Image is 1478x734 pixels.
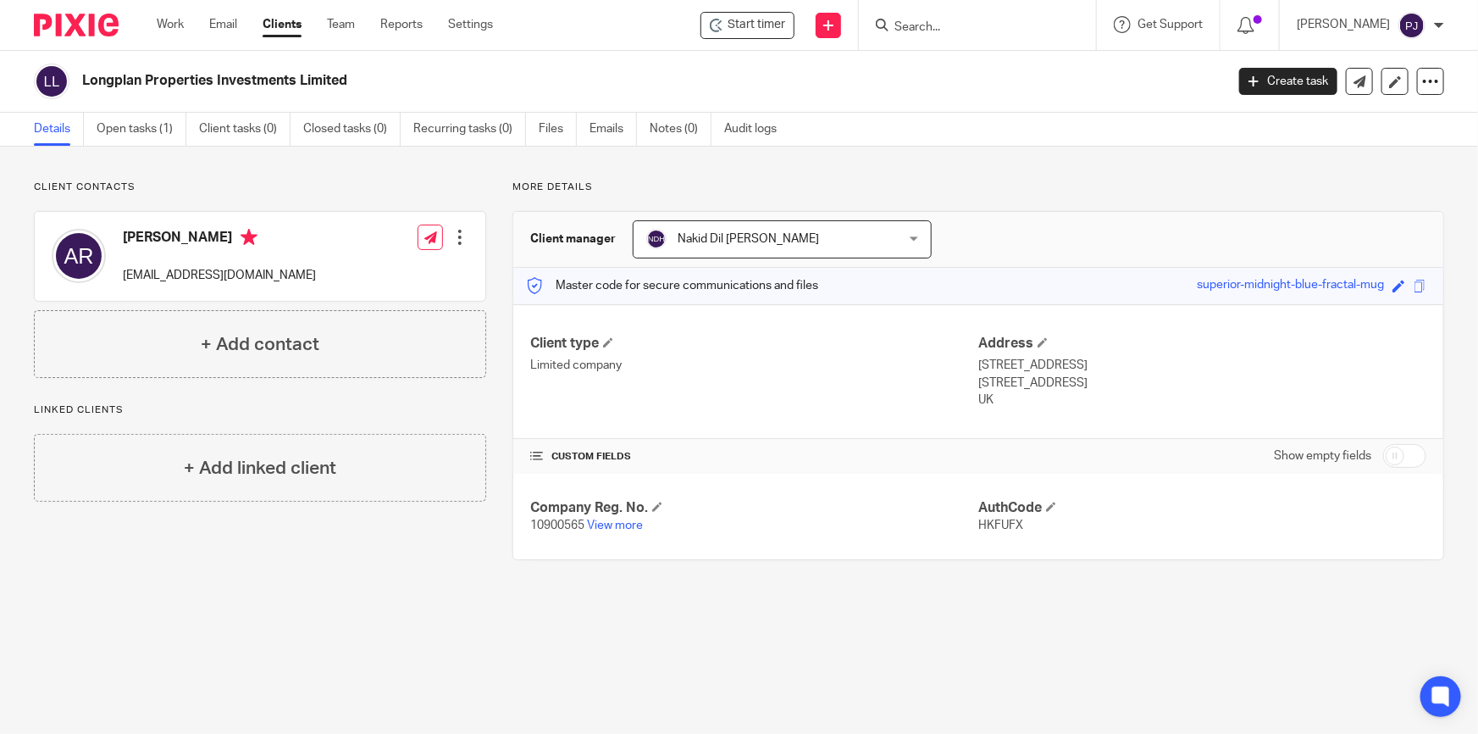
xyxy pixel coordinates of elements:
[1274,448,1371,464] label: Show empty fields
[678,233,819,245] span: Nakid Dil [PERSON_NAME]
[512,181,1444,194] p: More details
[530,357,978,374] p: Limited company
[978,335,1426,353] h4: Address
[526,277,818,294] p: Master code for secure communications and files
[1138,19,1203,31] span: Get Support
[1398,12,1425,39] img: svg%3E
[303,113,401,146] a: Closed tasks (0)
[530,520,584,531] span: 10900565
[978,392,1426,409] p: UK
[590,113,637,146] a: Emails
[241,229,257,246] i: Primary
[209,16,237,33] a: Email
[978,375,1426,392] p: [STREET_ADDRESS]
[184,455,336,481] h4: + Add linked client
[530,450,978,464] h4: CUSTOM FIELDS
[978,499,1426,517] h4: AuthCode
[97,113,186,146] a: Open tasks (1)
[1239,68,1337,95] a: Create task
[650,113,711,146] a: Notes (0)
[34,113,84,146] a: Details
[539,113,577,146] a: Files
[123,267,316,284] p: [EMAIL_ADDRESS][DOMAIN_NAME]
[34,14,119,36] img: Pixie
[34,64,69,99] img: svg%3E
[52,229,106,283] img: svg%3E
[263,16,302,33] a: Clients
[413,113,526,146] a: Recurring tasks (0)
[587,520,643,531] a: View more
[448,16,493,33] a: Settings
[199,113,291,146] a: Client tasks (0)
[380,16,423,33] a: Reports
[530,335,978,353] h4: Client type
[893,20,1045,36] input: Search
[327,16,355,33] a: Team
[724,113,789,146] a: Audit logs
[1197,276,1384,296] div: superior-midnight-blue-fractal-mug
[646,229,667,249] img: svg%3E
[1297,16,1390,33] p: [PERSON_NAME]
[530,231,616,247] h3: Client manager
[34,181,486,194] p: Client contacts
[201,331,319,358] h4: + Add contact
[157,16,184,33] a: Work
[978,357,1426,374] p: [STREET_ADDRESS]
[34,403,486,417] p: Linked clients
[978,520,1023,531] span: HKFUFX
[82,72,988,90] h2: Longplan Properties Investments Limited
[728,16,785,34] span: Start timer
[530,499,978,517] h4: Company Reg. No.
[123,229,316,250] h4: [PERSON_NAME]
[700,12,794,39] div: Longplan Properties Investments Limited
